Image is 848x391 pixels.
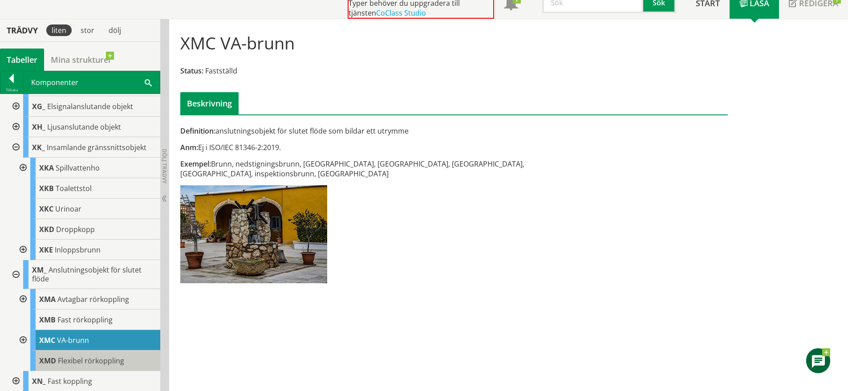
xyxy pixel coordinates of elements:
[180,126,540,136] div: anslutningsobjekt för slutet flöde som bildar ett utrymme
[103,24,126,36] div: dölj
[14,310,160,330] div: Gå till informationssidan för CoClass Studio
[180,33,295,53] h1: XMC VA-brunn
[7,137,160,260] div: Gå till informationssidan för CoClass Studio
[2,25,43,35] div: Trädvy
[7,117,160,137] div: Gå till informationssidan för CoClass Studio
[32,376,46,386] span: XN_
[0,86,23,94] div: Tillbaka
[14,240,160,260] div: Gå till informationssidan för CoClass Studio
[32,143,45,152] span: XK_
[180,159,211,169] span: Exempel:
[14,330,160,350] div: Gå till informationssidan för CoClass Studio
[39,294,56,304] span: XMA
[57,335,89,345] span: VA-brunn
[75,24,100,36] div: stor
[180,92,239,114] div: Beskrivning
[47,143,146,152] span: Insamlande gränssnittsobjekt
[46,24,72,36] div: liten
[39,335,55,345] span: XMC
[180,143,540,152] div: Ej i ISO/IEC 81346-2:2019.
[39,245,53,255] span: XKE
[14,178,160,199] div: Gå till informationssidan för CoClass Studio
[39,224,54,234] span: XKD
[58,356,124,366] span: Flexibel rörkoppling
[7,96,160,117] div: Gå till informationssidan för CoClass Studio
[14,289,160,310] div: Gå till informationssidan för CoClass Studio
[32,102,45,111] span: XG_
[205,66,237,76] span: Fastställd
[14,219,160,240] div: Gå till informationssidan för CoClass Studio
[180,159,540,179] div: Brunn, nedstigningsbrunn, [GEOGRAPHIC_DATA], [GEOGRAPHIC_DATA], [GEOGRAPHIC_DATA], [GEOGRAPHIC_DA...
[161,149,168,183] span: Dölj trädvy
[47,102,133,111] span: Elsignalanslutande objekt
[180,185,327,283] img: xmc-va-brunn.jpg
[14,199,160,219] div: Gå till informationssidan för CoClass Studio
[56,163,100,173] span: Spillvattenho
[32,265,142,284] span: Anslutningsobjekt för slutet flöde
[39,204,53,214] span: XKC
[56,224,95,234] span: Droppkopp
[14,158,160,178] div: Gå till informationssidan för CoClass Studio
[47,122,121,132] span: Ljusanslutande objekt
[39,163,54,173] span: XKA
[14,350,160,371] div: Gå till informationssidan för CoClass Studio
[39,356,56,366] span: XMD
[23,71,160,94] div: Komponenter
[55,204,81,214] span: Urinoar
[39,315,56,325] span: XMB
[39,183,54,193] span: XKB
[57,294,129,304] span: Avtagbar rörkoppling
[48,376,92,386] span: Fast koppling
[32,265,47,275] span: XM_
[57,315,113,325] span: Fast rörkoppling
[44,49,118,71] a: Mina strukturer
[56,183,92,193] span: Toalettstol
[180,126,215,136] span: Definition:
[7,260,160,371] div: Gå till informationssidan för CoClass Studio
[32,122,45,132] span: XH_
[180,66,203,76] span: Status:
[180,143,198,152] span: Anm:
[145,77,152,87] span: Sök i tabellen
[55,245,101,255] span: Inloppsbrunn
[376,8,426,18] a: CoClass Studio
